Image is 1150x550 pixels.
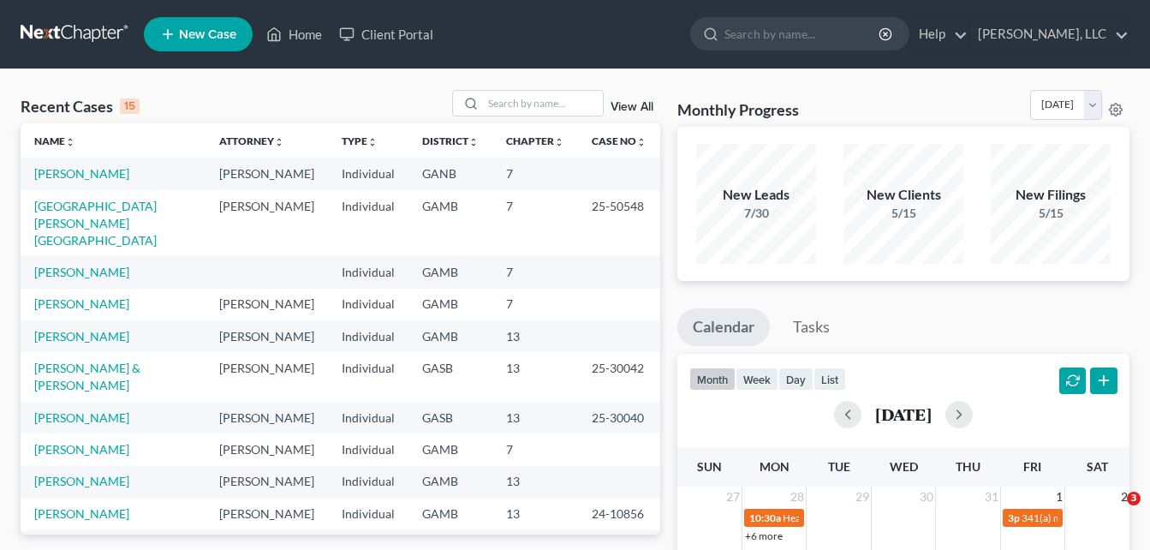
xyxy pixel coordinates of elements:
[578,498,660,529] td: 24-10856
[34,329,129,344] a: [PERSON_NAME]
[179,28,236,41] span: New Case
[969,19,1129,50] a: [PERSON_NAME], LLC
[677,99,799,120] h3: Monthly Progress
[778,308,845,346] a: Tasks
[492,256,578,288] td: 7
[328,433,408,465] td: Individual
[636,137,647,147] i: unfold_more
[34,135,75,147] a: Nameunfold_more
[1092,492,1133,533] iframe: Intercom live chat
[828,459,850,474] span: Tue
[492,402,578,433] td: 13
[724,487,742,507] span: 27
[328,402,408,433] td: Individual
[677,308,770,346] a: Calendar
[724,18,881,50] input: Search by name...
[219,135,284,147] a: Attorneyunfold_more
[789,487,806,507] span: 28
[422,135,479,147] a: Districtunfold_more
[983,487,1000,507] span: 31
[34,410,129,425] a: [PERSON_NAME]
[506,135,564,147] a: Chapterunfold_more
[854,487,871,507] span: 29
[554,137,564,147] i: unfold_more
[813,368,846,391] button: list
[34,474,129,488] a: [PERSON_NAME]
[258,19,331,50] a: Home
[34,442,129,457] a: [PERSON_NAME]
[328,158,408,189] td: Individual
[778,368,813,391] button: day
[578,190,660,256] td: 25-50548
[890,459,918,474] span: Wed
[331,19,442,50] a: Client Portal
[783,511,916,524] span: Hearing for [PERSON_NAME]
[34,166,129,181] a: [PERSON_NAME]
[492,158,578,189] td: 7
[696,185,816,205] div: New Leads
[367,137,378,147] i: unfold_more
[408,320,492,352] td: GAMB
[1119,487,1129,507] span: 2
[206,352,328,401] td: [PERSON_NAME]
[492,289,578,320] td: 7
[408,352,492,401] td: GASB
[697,459,722,474] span: Sun
[34,199,157,248] a: [GEOGRAPHIC_DATA][PERSON_NAME][GEOGRAPHIC_DATA]
[918,487,935,507] span: 30
[408,190,492,256] td: GAMB
[492,498,578,529] td: 13
[843,185,963,205] div: New Clients
[274,137,284,147] i: unfold_more
[1127,492,1141,505] span: 3
[342,135,378,147] a: Typeunfold_more
[206,320,328,352] td: [PERSON_NAME]
[468,137,479,147] i: unfold_more
[408,466,492,498] td: GAMB
[328,352,408,401] td: Individual
[206,190,328,256] td: [PERSON_NAME]
[956,459,980,474] span: Thu
[206,466,328,498] td: [PERSON_NAME]
[408,402,492,433] td: GASB
[749,511,781,524] span: 10:30a
[910,19,968,50] a: Help
[592,135,647,147] a: Case Nounfold_more
[408,289,492,320] td: GAMB
[206,498,328,529] td: [PERSON_NAME]
[736,368,778,391] button: week
[328,256,408,288] td: Individual
[689,368,736,391] button: month
[1054,487,1064,507] span: 1
[34,265,129,279] a: [PERSON_NAME]
[328,466,408,498] td: Individual
[408,498,492,529] td: GAMB
[206,433,328,465] td: [PERSON_NAME]
[21,96,140,117] div: Recent Cases
[206,158,328,189] td: [PERSON_NAME]
[1087,459,1108,474] span: Sat
[991,185,1111,205] div: New Filings
[578,402,660,433] td: 25-30040
[1008,511,1020,524] span: 3p
[492,190,578,256] td: 7
[328,289,408,320] td: Individual
[408,256,492,288] td: GAMB
[483,91,603,116] input: Search by name...
[745,529,783,542] a: +6 more
[328,320,408,352] td: Individual
[206,289,328,320] td: [PERSON_NAME]
[760,459,790,474] span: Mon
[328,498,408,529] td: Individual
[492,352,578,401] td: 13
[611,101,653,113] a: View All
[34,506,129,521] a: [PERSON_NAME]
[843,205,963,222] div: 5/15
[206,402,328,433] td: [PERSON_NAME]
[408,158,492,189] td: GANB
[120,99,140,114] div: 15
[408,433,492,465] td: GAMB
[991,205,1111,222] div: 5/15
[328,190,408,256] td: Individual
[492,433,578,465] td: 7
